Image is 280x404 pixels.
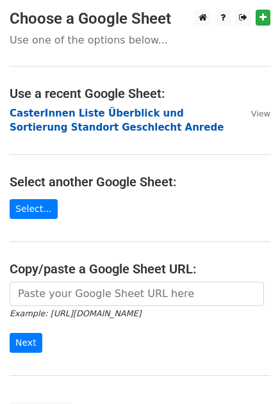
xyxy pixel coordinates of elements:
a: View [238,108,270,119]
a: Select... [10,199,58,219]
small: View [251,109,270,118]
p: Use one of the options below... [10,33,270,47]
h4: Use a recent Google Sheet: [10,86,270,101]
a: CasterInnen Liste Überblick und Sortierung Standort Geschlecht Anrede [10,108,224,134]
h4: Select another Google Sheet: [10,174,270,190]
iframe: Chat Widget [216,343,280,404]
h4: Copy/paste a Google Sheet URL: [10,261,270,277]
small: Example: [URL][DOMAIN_NAME] [10,309,141,318]
h3: Choose a Google Sheet [10,10,270,28]
input: Next [10,333,42,353]
input: Paste your Google Sheet URL here [10,282,264,306]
